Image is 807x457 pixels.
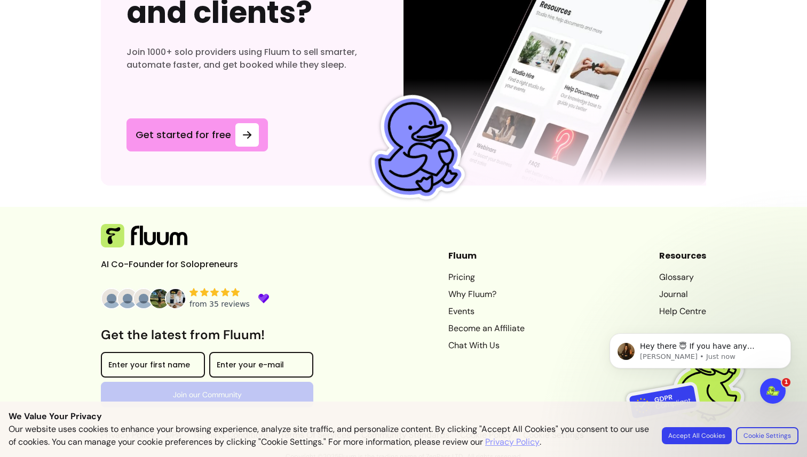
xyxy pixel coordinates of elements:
a: Pricing [448,271,525,284]
button: Cookie Settings [736,427,798,444]
input: Enter your e-mail [217,362,306,372]
p: AI Co-Founder for Solopreneurs [101,258,261,271]
p: We Value Your Privacy [9,410,798,423]
span: Get started for free [136,127,231,142]
h3: Join 1000+ solo providers using Fluum to sell smarter, automate faster, and get booked while they... [126,46,378,71]
p: Our website uses cookies to enhance your browsing experience, analyze site traffic, and personali... [9,423,649,448]
button: Accept All Cookies [662,427,732,444]
header: Resources [659,250,706,262]
iframe: Intercom notifications message [594,311,807,428]
a: Glossary [659,271,706,284]
a: Events [448,305,525,318]
a: Help Centre [659,305,706,318]
a: Get started for free [126,118,268,151]
a: Privacy Policy [485,436,540,448]
a: Journal [659,288,706,301]
iframe: Intercom live chat [760,378,786,404]
img: Fluum Logo [101,224,187,247]
header: Fluum [448,250,525,262]
h3: Get the latest from Fluum! [101,326,313,343]
img: Fluum Duck sticker [351,86,477,212]
a: Why Fluum? [448,288,525,301]
a: Become an Affiliate [448,322,525,335]
span: 1 [782,378,790,387]
input: Enter your first name [108,362,197,372]
a: Chat With Us [448,339,525,352]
